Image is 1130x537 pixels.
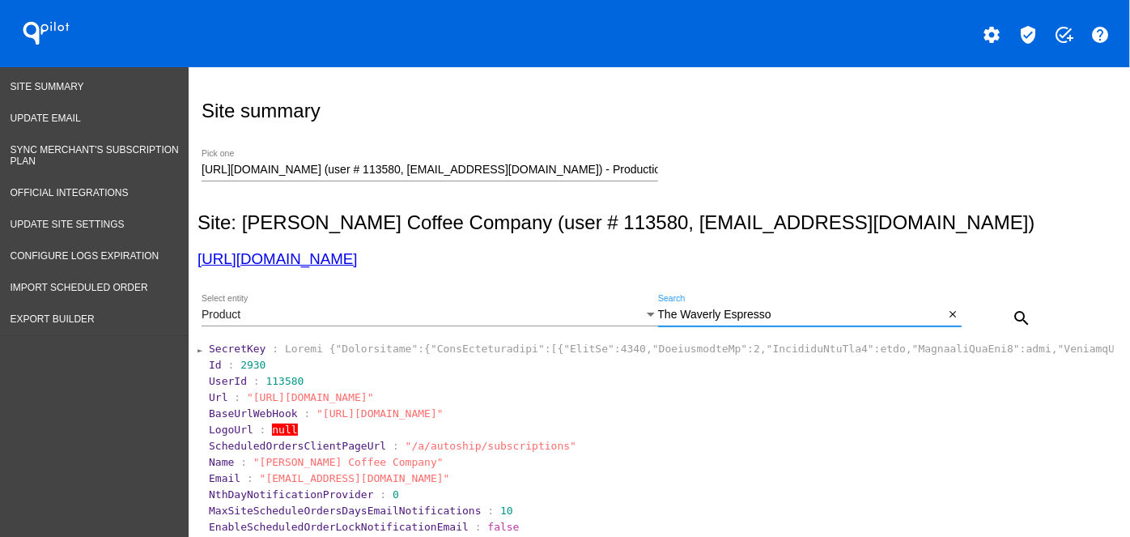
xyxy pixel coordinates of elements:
[406,440,576,452] span: "/a/autoship/subscriptions"
[1054,25,1073,45] mat-icon: add_task
[11,144,179,167] span: Sync Merchant's Subscription Plan
[253,375,260,387] span: :
[209,472,240,484] span: Email
[487,521,519,533] span: false
[240,359,266,371] span: 2930
[1090,25,1110,45] mat-icon: help
[487,505,494,517] span: :
[475,521,482,533] span: :
[209,343,266,355] span: SecretKey
[11,187,129,198] span: Official Integrations
[209,407,298,420] span: BaseUrlWebHook
[393,440,399,452] span: :
[304,407,310,420] span: :
[209,488,374,501] span: NthDayNotificationProvider
[260,424,266,436] span: :
[202,309,657,322] mat-select: Select entity
[948,309,959,322] mat-icon: close
[228,359,235,371] span: :
[209,391,227,403] span: Url
[202,308,240,321] span: Product
[11,313,95,325] span: Export Builder
[1018,25,1038,45] mat-icon: verified_user
[240,456,247,468] span: :
[247,472,253,484] span: :
[11,282,148,293] span: Import Scheduled Order
[209,424,253,436] span: LogoUrl
[983,25,1002,45] mat-icon: settings
[272,424,297,436] span: null
[11,113,81,124] span: Update Email
[202,100,321,122] h2: Site summary
[202,164,657,177] input: Number
[234,391,240,403] span: :
[209,521,469,533] span: EnableScheduledOrderLockNotificationEmail
[316,407,444,420] span: "[URL][DOMAIN_NAME]"
[393,488,399,501] span: 0
[14,17,79,49] h1: QPilot
[247,391,374,403] span: "[URL][DOMAIN_NAME]"
[380,488,386,501] span: :
[658,309,945,322] input: Search
[500,505,513,517] span: 10
[11,250,159,262] span: Configure logs expiration
[253,456,444,468] span: "[PERSON_NAME] Coffee Company"
[11,219,125,230] span: Update Site Settings
[209,456,234,468] span: Name
[198,211,1114,234] h2: Site: [PERSON_NAME] Coffee Company (user # 113580, [EMAIL_ADDRESS][DOMAIN_NAME])
[266,375,304,387] span: 113580
[945,306,962,323] button: Clear
[198,250,357,267] a: [URL][DOMAIN_NAME]
[260,472,450,484] span: "[EMAIL_ADDRESS][DOMAIN_NAME]"
[209,375,247,387] span: UserId
[209,505,482,517] span: MaxSiteScheduleOrdersDaysEmailNotifications
[1012,309,1031,328] mat-icon: search
[272,343,278,355] span: :
[11,81,84,92] span: Site Summary
[209,359,222,371] span: Id
[209,440,386,452] span: ScheduledOrdersClientPageUrl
